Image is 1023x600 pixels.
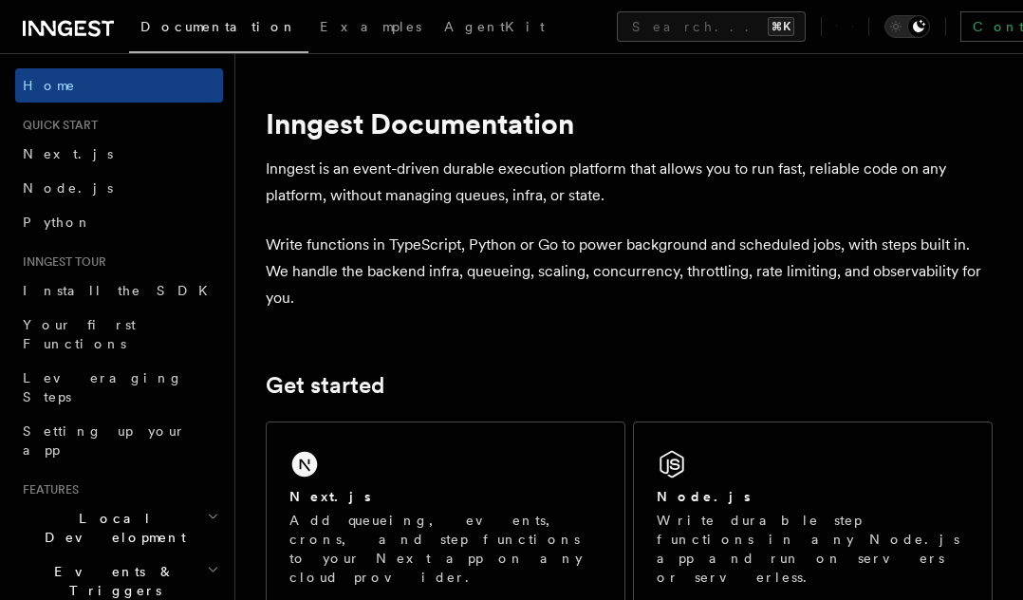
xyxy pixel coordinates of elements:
span: Setting up your app [23,423,186,458]
button: Search...⌘K [617,11,806,42]
span: Local Development [15,509,207,547]
a: Leveraging Steps [15,361,223,414]
h2: Node.js [657,487,751,506]
a: Install the SDK [15,273,223,308]
span: Install the SDK [23,283,219,298]
a: Home [15,68,223,103]
a: Get started [266,372,384,399]
span: Node.js [23,180,113,196]
a: Setting up your app [15,414,223,467]
a: AgentKit [433,6,556,51]
span: Inngest tour [15,254,106,270]
a: Next.js [15,137,223,171]
span: Python [23,215,92,230]
a: Node.js [15,171,223,205]
span: Your first Functions [23,317,136,351]
button: Local Development [15,501,223,554]
span: Events & Triggers [15,562,207,600]
h2: Next.js [289,487,371,506]
h1: Inngest Documentation [266,106,993,141]
span: Home [23,76,76,95]
button: Toggle dark mode [884,15,930,38]
span: Features [15,482,79,497]
span: Documentation [140,19,297,34]
a: Documentation [129,6,308,53]
a: Python [15,205,223,239]
p: Write durable step functions in any Node.js app and run on servers or serverless. [657,511,969,587]
a: Examples [308,6,433,51]
span: Next.js [23,146,113,161]
span: Leveraging Steps [23,370,183,404]
p: Add queueing, events, crons, and step functions to your Next app on any cloud provider. [289,511,602,587]
span: Examples [320,19,421,34]
p: Inngest is an event-driven durable execution platform that allows you to run fast, reliable code ... [266,156,993,209]
a: Your first Functions [15,308,223,361]
p: Write functions in TypeScript, Python or Go to power background and scheduled jobs, with steps bu... [266,232,993,311]
span: AgentKit [444,19,545,34]
span: Quick start [15,118,98,133]
kbd: ⌘K [768,17,794,36]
